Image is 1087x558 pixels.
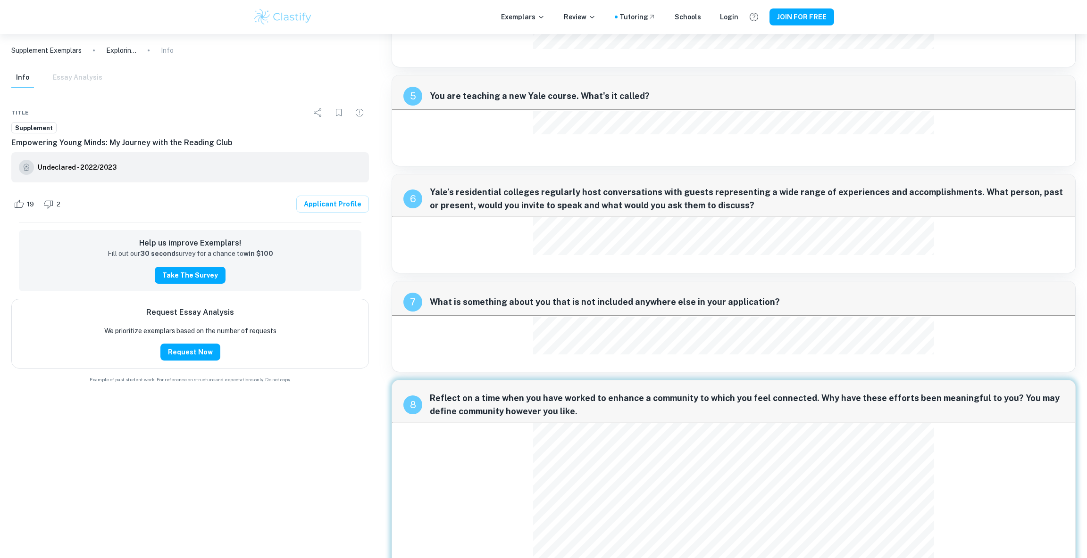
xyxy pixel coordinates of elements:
[26,238,354,249] h6: Help us improve Exemplars!
[11,137,369,148] h6: Empowering Young Minds: My Journey with the Reading Club
[296,196,369,213] a: Applicant Profile
[11,122,57,134] a: Supplement
[720,12,738,22] a: Login
[243,250,273,257] strong: win $100
[430,295,1064,309] span: What is something about you that is not included anywhere else in your application?
[11,108,29,117] span: Title
[11,45,82,56] a: Supplement Exemplars
[11,197,39,212] div: Like
[11,376,369,383] span: Example of past student work. For reference on structure and expectations only. Do not copy.
[11,67,34,88] button: Info
[619,12,656,22] a: Tutoring
[403,189,422,208] div: recipe
[769,8,834,25] button: JOIN FOR FREE
[51,200,66,209] span: 2
[430,90,1064,103] span: You are teaching a new Yale course. What's it called?
[350,103,369,122] div: Report issue
[146,307,234,318] h6: Request Essay Analysis
[403,293,422,312] div: recipe
[12,123,56,133] span: Supplement
[501,12,545,22] p: Exemplars
[564,12,596,22] p: Review
[675,12,701,22] a: Schools
[106,45,136,56] p: Exploring Academic Interests: Political Science, Global Affairs, and History
[403,395,422,414] div: recipe
[403,87,422,106] div: recipe
[161,45,174,56] p: Info
[41,197,66,212] div: Dislike
[309,103,327,122] div: Share
[140,250,176,257] strong: 30 second
[746,9,762,25] button: Help and Feedback
[329,103,348,122] div: Bookmark
[104,326,276,336] p: We prioritize exemplars based on the number of requests
[22,200,39,209] span: 19
[108,249,273,259] p: Fill out our survey for a chance to
[155,267,226,284] button: Take the Survey
[253,8,313,26] img: Clastify logo
[430,392,1064,418] span: Reflect on a time when you have worked to enhance a community to which you feel connected. Why ha...
[38,160,117,175] a: Undeclared - 2022/2023
[430,186,1064,212] span: Yale’s residential colleges regularly host conversations with guests representing a wide range of...
[160,344,220,361] button: Request Now
[38,162,117,172] h6: Undeclared - 2022/2023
